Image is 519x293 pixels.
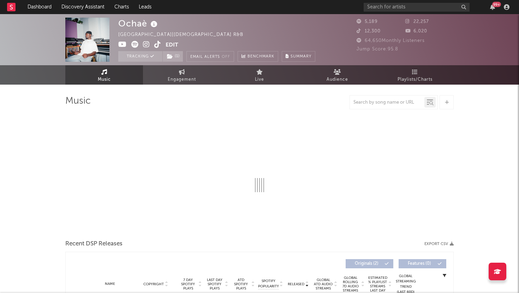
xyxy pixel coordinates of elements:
[238,51,278,62] a: Benchmark
[399,259,446,268] button: Features(0)
[376,65,454,85] a: Playlists/Charts
[162,51,183,62] span: ( 1 )
[424,242,454,246] button: Export CSV
[143,282,164,286] span: Copyright
[368,276,387,293] span: Estimated % Playlist Streams Last Day
[65,65,143,85] a: Music
[288,282,304,286] span: Released
[179,278,197,291] span: 7 Day Spotify Plays
[291,55,311,59] span: Summary
[232,278,250,291] span: ATD Spotify Plays
[143,65,221,85] a: Engagement
[65,240,123,248] span: Recent DSP Releases
[314,278,333,291] span: Global ATD Audio Streams
[255,75,264,84] span: Live
[405,19,429,24] span: 22,257
[118,31,251,39] div: [GEOGRAPHIC_DATA] | [DEMOGRAPHIC_DATA] R&B
[221,65,298,85] a: Live
[282,51,315,62] button: Summary
[403,262,436,266] span: Features ( 0 )
[346,259,393,268] button: Originals(2)
[166,41,178,50] button: Edit
[98,75,111,84] span: Music
[205,278,224,291] span: Last Day Spotify Plays
[222,55,230,59] em: Off
[341,276,360,293] span: Global Rolling 7D Audio Streams
[357,47,398,51] span: Jump Score: 95.8
[186,51,234,62] button: Email AlertsOff
[258,279,279,289] span: Spotify Popularity
[350,262,383,266] span: Originals ( 2 )
[327,75,348,84] span: Audience
[405,29,427,33] span: 6,020
[398,75,432,84] span: Playlists/Charts
[492,2,501,7] div: 99 +
[357,29,381,33] span: 12,300
[364,3,470,12] input: Search for artists
[168,75,196,84] span: Engagement
[163,51,183,62] button: (1)
[247,53,274,61] span: Benchmark
[357,19,378,24] span: 5,189
[87,281,133,287] div: Name
[350,100,424,105] input: Search by song name or URL
[298,65,376,85] a: Audience
[118,51,162,62] button: Tracking
[490,4,495,10] button: 99+
[118,18,159,29] div: Ochaè
[357,38,425,43] span: 64,650 Monthly Listeners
